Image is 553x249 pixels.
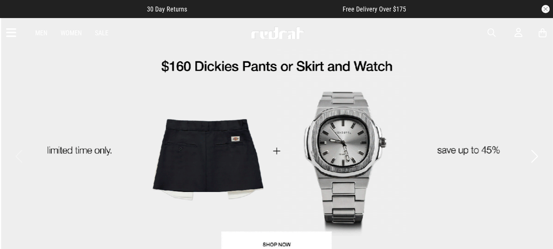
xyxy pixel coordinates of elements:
[61,29,82,37] a: Women
[147,5,187,13] span: 30 Day Returns
[251,27,305,39] img: Redrat logo
[13,147,24,165] button: Previous slide
[343,5,406,13] span: Free Delivery Over $175
[529,147,540,165] button: Next slide
[35,29,47,37] a: Men
[95,29,108,37] a: Sale
[203,5,326,13] iframe: Customer reviews powered by Trustpilot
